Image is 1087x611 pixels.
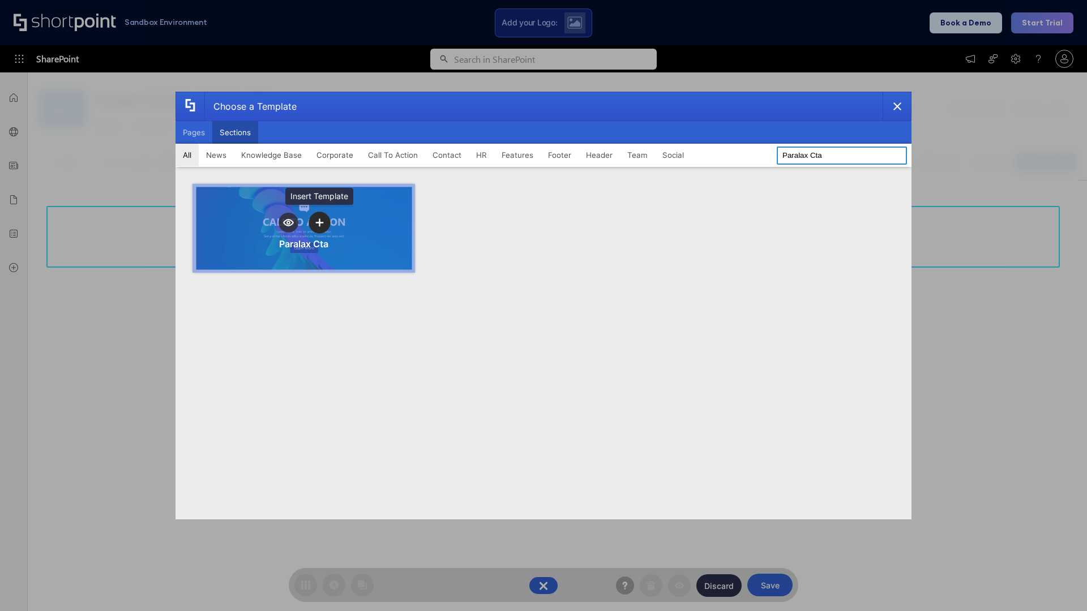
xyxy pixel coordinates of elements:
button: HR [469,144,494,166]
input: Search [777,147,907,165]
button: Corporate [309,144,361,166]
button: Header [579,144,620,166]
button: News [199,144,234,166]
iframe: Chat Widget [1030,557,1087,611]
button: Footer [541,144,579,166]
button: Sections [212,121,258,144]
div: template selector [176,92,911,519]
div: Paralax Cta [279,238,328,249]
button: Team [620,144,655,166]
button: Features [494,144,541,166]
button: All [176,144,199,166]
button: Contact [425,144,469,166]
button: Knowledge Base [234,144,309,166]
button: Pages [176,121,212,144]
button: Social [655,144,691,166]
button: Call To Action [361,144,425,166]
div: Choose a Template [204,92,297,121]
